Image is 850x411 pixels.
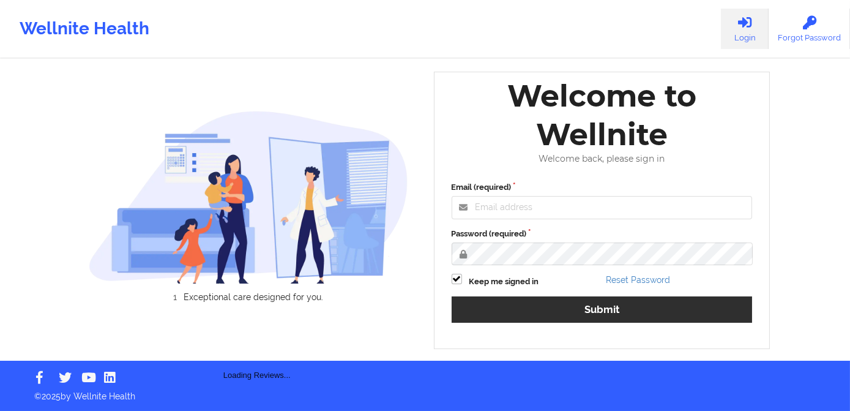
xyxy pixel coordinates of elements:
[469,276,539,288] label: Keep me signed in
[606,275,670,285] a: Reset Password
[89,323,425,382] div: Loading Reviews...
[452,228,753,240] label: Password (required)
[100,292,408,302] li: Exceptional care designed for you.
[452,296,753,323] button: Submit
[89,110,408,284] img: wellnite-auth-hero_200.c722682e.png
[769,9,850,49] a: Forgot Password
[452,196,753,219] input: Email address
[721,9,769,49] a: Login
[443,154,761,164] div: Welcome back, please sign in
[443,77,761,154] div: Welcome to Wellnite
[452,181,753,194] label: Email (required)
[26,382,824,402] p: © 2025 by Wellnite Health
